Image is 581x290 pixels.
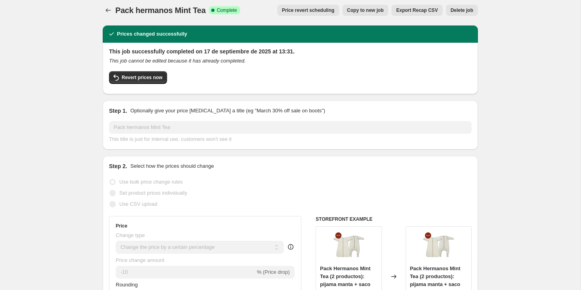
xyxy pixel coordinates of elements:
button: Price change jobs [103,5,114,16]
img: MintTeapack_eece4aef-bda7-42bd-ae72-cbff83b5ea67_80x.png [423,231,454,262]
span: Change type [116,232,145,238]
div: help [287,243,295,251]
span: Revert prices now [122,74,162,81]
button: Delete job [446,5,478,16]
span: Use CSV upload [119,201,157,207]
p: Optionally give your price [MEDICAL_DATA] a title (eg "March 30% off sale on boots") [130,107,325,115]
span: % (Price drop) [257,269,290,275]
span: Complete [217,7,237,13]
span: Use bulk price change rules [119,179,182,185]
button: Revert prices now [109,71,167,84]
span: This title is just for internal use, customers won't see it [109,136,231,142]
h2: This job successfully completed on 17 de septiembre de 2025 at 13:31. [109,47,472,55]
h3: Price [116,223,127,229]
input: 30% off holiday sale [109,121,472,134]
span: Delete job [451,7,473,13]
span: Price change amount [116,257,164,263]
span: Copy to new job [347,7,384,13]
span: Set product prices individually [119,190,187,196]
button: Price revert scheduling [277,5,339,16]
p: Select how the prices should change [130,162,214,170]
button: Export Recap CSV [391,5,442,16]
h2: Step 1. [109,107,127,115]
img: MintTeapack_eece4aef-bda7-42bd-ae72-cbff83b5ea67_80x.png [333,231,365,262]
span: Price revert scheduling [282,7,335,13]
h2: Step 2. [109,162,127,170]
h2: Prices changed successfully [117,30,187,38]
input: -15 [116,266,255,279]
h6: STOREFRONT EXAMPLE [316,216,472,222]
button: Copy to new job [342,5,389,16]
span: Pack hermanos Mint Tea [115,6,206,15]
span: Export Recap CSV [396,7,438,13]
span: Rounding [116,282,138,288]
i: This job cannot be edited because it has already completed. [109,58,246,64]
